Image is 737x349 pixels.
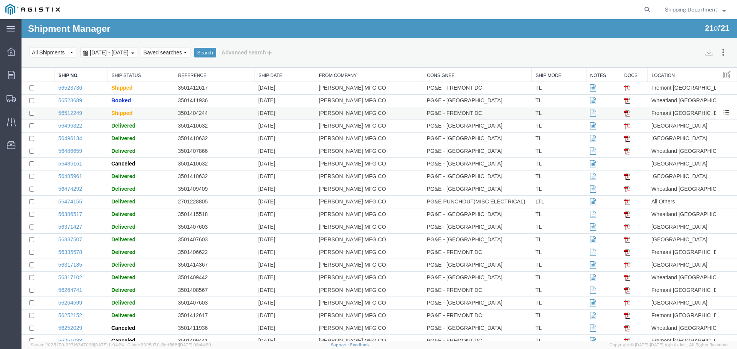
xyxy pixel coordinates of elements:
[294,75,402,88] td: [PERSON_NAME] MFG CO
[21,19,737,341] iframe: FS Legacy Container
[90,116,114,122] span: Delivered
[37,192,61,198] a: 56386517
[402,252,510,265] td: PG&E - [GEOGRAPHIC_DATA]
[153,126,233,139] td: 3501407866
[603,205,609,211] img: pdf.gif
[603,167,609,173] img: pdf.gif
[153,101,233,113] td: 3501410632
[90,217,114,223] span: Delivered
[294,215,402,227] td: [PERSON_NAME] MFG CO
[626,164,695,177] td: Wheatland [GEOGRAPHIC_DATA]
[402,189,510,202] td: PG&E - [GEOGRAPHIC_DATA]
[510,63,565,75] td: TL
[510,49,565,63] th: Ship Mode
[90,192,114,198] span: Delivered
[626,240,695,252] td: [GEOGRAPHIC_DATA]
[37,242,61,249] a: 56317185
[90,230,114,236] span: Delivered
[603,129,609,135] img: pdf.gif
[90,179,114,185] span: Delivered
[294,177,402,189] td: [PERSON_NAME] MFG CO
[90,53,149,60] a: Ship Status
[90,154,114,160] span: Delivered
[603,218,609,224] img: pdf.gif
[233,290,294,303] td: [DATE]
[90,280,114,287] span: Delivered
[233,63,294,75] td: [DATE]
[626,49,695,63] th: Location
[603,116,609,123] img: pdf.gif
[510,88,565,101] td: TL
[664,5,726,14] button: Shipping Department
[402,303,510,316] td: PG&E - [GEOGRAPHIC_DATA]
[603,230,609,236] img: pdf.gif
[233,240,294,252] td: [DATE]
[599,49,626,63] th: Docs
[603,79,609,85] img: pdf.gif
[626,113,695,126] td: [GEOGRAPHIC_DATA]
[179,342,211,347] span: [DATE] 08:44:20
[233,177,294,189] td: [DATE]
[402,177,510,189] td: PG&E PUNCHOUT(MISC ELECTRICAL)
[294,101,402,113] td: [PERSON_NAME] MFG CO
[294,290,402,303] td: [PERSON_NAME] MFG CO
[402,88,510,101] td: PG&E - FREMONT DC
[402,139,510,151] td: PG&E - [GEOGRAPHIC_DATA]
[603,306,609,312] img: pdf.gif
[153,240,233,252] td: 3501414367
[402,290,510,303] td: PG&E - FREMONT DC
[402,278,510,290] td: PG&E - [GEOGRAPHIC_DATA]
[37,167,61,173] a: 56474292
[37,306,61,312] a: 56252029
[37,141,61,147] a: 56486161
[510,215,565,227] td: TL
[294,88,402,101] td: [PERSON_NAME] MFG CO
[94,342,124,347] span: [DATE] 11:04:24
[37,78,61,84] a: 56523689
[153,139,233,151] td: 3501410632
[37,268,61,274] a: 56264741
[665,5,717,14] span: Shipping Department
[510,252,565,265] td: TL
[153,63,233,75] td: 3501412617
[510,164,565,177] td: TL
[37,280,61,287] a: 56264599
[37,230,61,236] a: 56335578
[626,202,695,215] td: [GEOGRAPHIC_DATA]
[153,151,233,164] td: 3501410632
[510,290,565,303] td: TL
[626,290,695,303] td: Fremont [GEOGRAPHIC_DATA]
[510,227,565,240] td: TL
[90,293,114,299] span: Delivered
[90,91,111,97] span: Shipped
[37,116,61,122] a: 56496134
[626,278,695,290] td: [GEOGRAPHIC_DATA]
[510,139,565,151] td: TL
[510,75,565,88] td: TL
[37,154,61,160] a: 56485961
[294,126,402,139] td: [PERSON_NAME] MFG CO
[402,164,510,177] td: PG&E - [GEOGRAPHIC_DATA]
[37,91,61,97] a: 56512249
[153,316,233,328] td: 3501409441
[626,303,695,316] td: Wheatland [GEOGRAPHIC_DATA]
[402,202,510,215] td: PG&E - [GEOGRAPHIC_DATA]
[603,104,609,110] img: pdf.gif
[402,113,510,126] td: PG&E - [GEOGRAPHIC_DATA]
[610,342,728,348] span: Copyright © [DATE]-[DATE] Agistix Inc., All Rights Reserved
[233,113,294,126] td: [DATE]
[153,265,233,278] td: 3501408567
[603,53,622,60] a: Docs
[294,189,402,202] td: [PERSON_NAME] MFG CO
[90,78,109,84] span: Booked
[233,88,294,101] td: [DATE]
[233,252,294,265] td: [DATE]
[630,53,691,60] a: Location
[37,255,61,261] a: 56317102
[402,101,510,113] td: PG&E - [GEOGRAPHIC_DATA]
[153,215,233,227] td: 3501407603
[37,205,61,211] a: 56371427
